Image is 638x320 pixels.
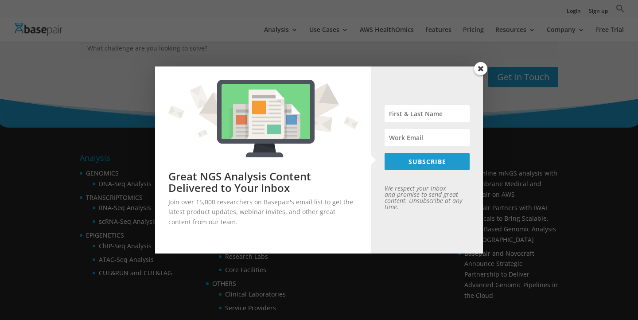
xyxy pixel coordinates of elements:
[385,105,470,122] input: First & Last Name
[385,153,470,170] button: SUBSCRIBE
[162,73,365,164] img: Great NGS Analysis Content Delivered to Your Inbox
[385,184,462,211] em: We respect your inbox and promise to send great content. Unsubscribe at any time.
[385,129,470,146] input: Work Email
[168,171,358,194] h2: Great NGS Analysis Content Delivered to Your Inbox
[168,197,358,227] p: Join over 15,000 researchers on Basepair's email list to get the latest product updates, webinar ...
[408,157,446,166] span: SUBSCRIBE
